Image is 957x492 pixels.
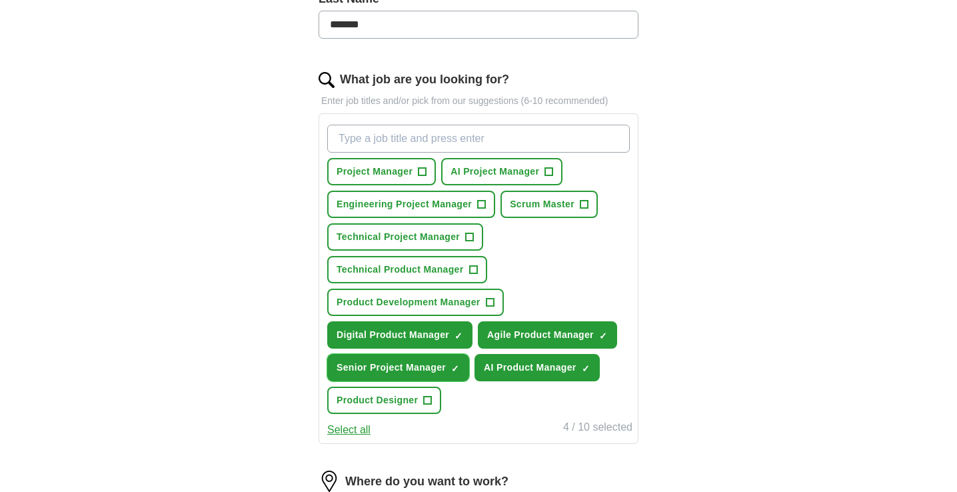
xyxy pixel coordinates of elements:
span: ✓ [582,363,590,374]
span: Technical Product Manager [337,263,464,277]
button: Select all [327,422,371,438]
img: location.png [319,471,340,492]
span: Engineering Project Manager [337,197,472,211]
button: Engineering Project Manager [327,191,495,218]
div: 4 / 10 selected [563,419,632,438]
span: Project Manager [337,165,413,179]
span: Senior Project Manager [337,361,446,375]
button: Technical Project Manager [327,223,483,251]
span: Scrum Master [510,197,574,211]
button: Scrum Master [500,191,598,218]
button: AI Product Manager✓ [475,354,600,381]
label: What job are you looking for? [340,71,509,89]
span: ✓ [455,331,463,341]
span: Digital Product Manager [337,328,449,342]
span: Product Designer [337,393,418,407]
span: AI Product Manager [484,361,576,375]
button: AI Project Manager [441,158,562,185]
span: Technical Project Manager [337,230,460,244]
button: Senior Project Manager✓ [327,354,469,381]
button: Project Manager [327,158,436,185]
button: Technical Product Manager [327,256,487,283]
input: Type a job title and press enter [327,125,630,153]
button: Agile Product Manager✓ [478,321,617,349]
span: Agile Product Manager [487,328,594,342]
button: Product Designer [327,387,441,414]
label: Where do you want to work? [345,473,508,491]
p: Enter job titles and/or pick from our suggestions (6-10 recommended) [319,94,638,108]
span: Product Development Manager [337,295,480,309]
img: search.png [319,72,335,88]
button: Digital Product Manager✓ [327,321,473,349]
span: ✓ [451,363,459,374]
span: AI Project Manager [451,165,539,179]
button: Product Development Manager [327,289,504,316]
span: ✓ [599,331,607,341]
